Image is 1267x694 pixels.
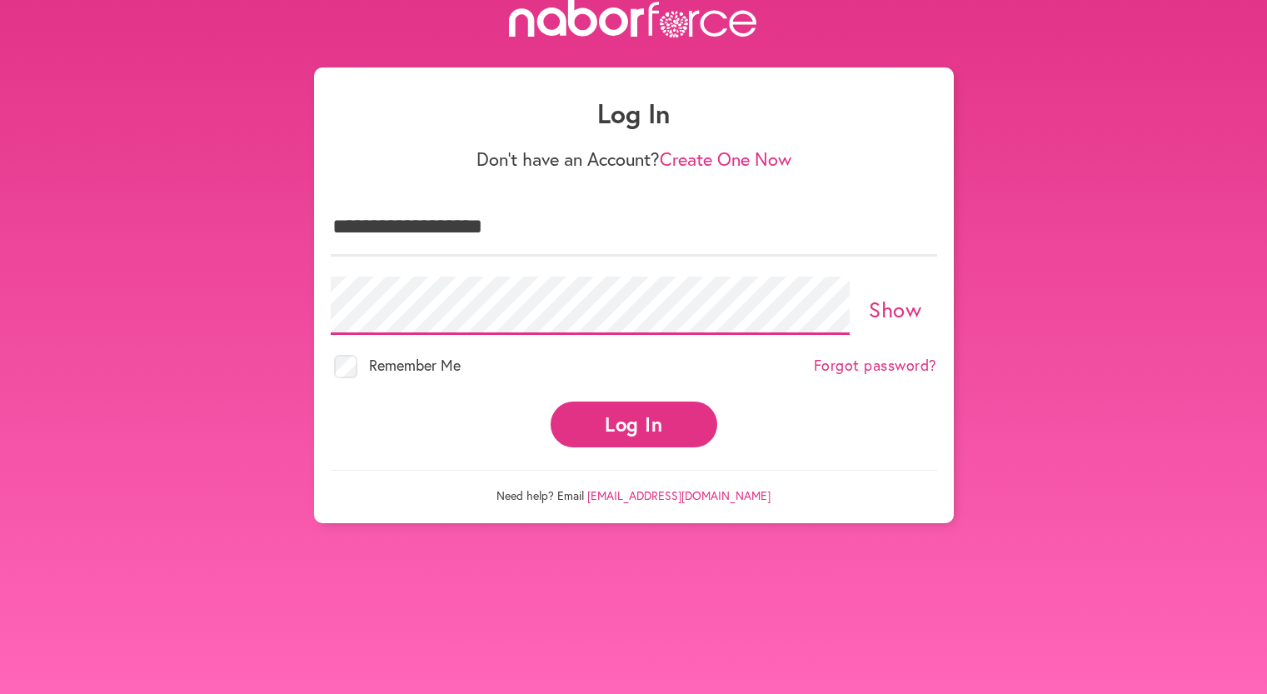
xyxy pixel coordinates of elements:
a: [EMAIL_ADDRESS][DOMAIN_NAME] [587,487,771,503]
h1: Log In [331,97,937,129]
p: Don't have an Account? [331,148,937,170]
a: Create One Now [660,147,791,171]
p: Need help? Email [331,470,937,503]
span: Remember Me [369,355,461,375]
a: Forgot password? [814,357,937,375]
a: Show [869,295,921,323]
button: Log In [551,402,717,447]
